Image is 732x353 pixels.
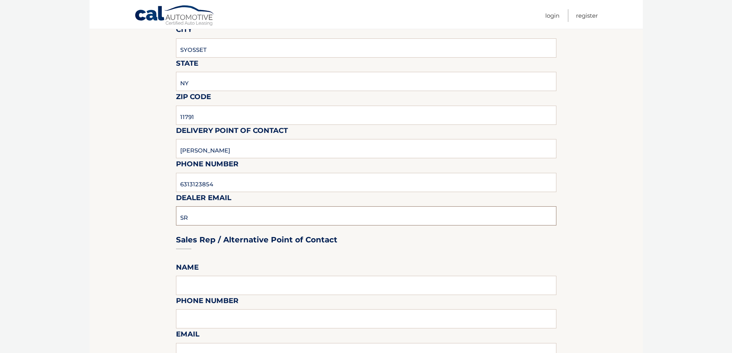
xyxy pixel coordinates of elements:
label: Phone Number [176,158,239,172]
label: City [176,24,192,38]
label: State [176,58,198,72]
label: Dealer Email [176,192,231,206]
a: Cal Automotive [134,5,215,27]
a: Register [576,9,598,22]
label: Delivery Point of Contact [176,125,288,139]
label: Name [176,262,199,276]
label: Phone Number [176,295,239,309]
label: Email [176,328,199,343]
a: Login [545,9,559,22]
h3: Sales Rep / Alternative Point of Contact [176,235,337,245]
label: Zip Code [176,91,211,105]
